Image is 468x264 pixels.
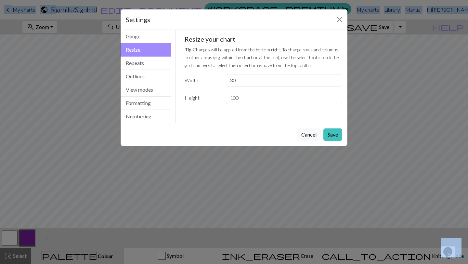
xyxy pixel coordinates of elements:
button: Cancel [297,128,321,141]
button: Gauge [121,30,171,43]
button: Save [323,128,342,141]
iframe: chat widget [441,238,461,257]
button: Formatting [121,97,171,110]
button: View modes [121,83,171,97]
button: Close [334,14,345,25]
h5: Resize your chart [185,35,343,43]
button: Numbering [121,110,171,123]
label: Height [181,92,222,104]
strong: Tip: [185,47,193,52]
h5: Settings [126,15,150,24]
label: Width [181,74,222,86]
button: Repeats [121,57,171,70]
button: Outlines [121,70,171,83]
small: Changes will be applied from the bottom right. To change rows and columns in other areas (e.g. wi... [185,47,339,68]
button: Resize [121,43,171,57]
